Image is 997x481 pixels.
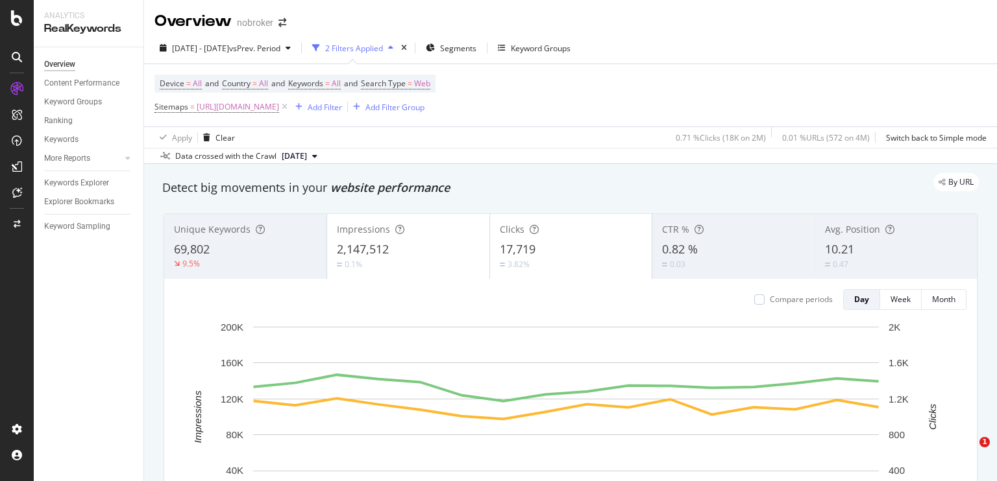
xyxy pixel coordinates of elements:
text: 200K [221,322,243,333]
div: Compare periods [770,294,833,305]
div: Day [854,294,869,305]
span: [URL][DOMAIN_NAME] [197,98,279,116]
button: Day [843,289,880,310]
a: Overview [44,58,134,71]
text: 2K [889,322,900,333]
div: nobroker [237,16,273,29]
a: Keywords [44,133,134,147]
a: Explorer Bookmarks [44,195,134,209]
text: 40K [226,465,243,476]
span: 2,147,512 [337,241,389,257]
div: Keywords [44,133,79,147]
div: 2 Filters Applied [325,43,383,54]
text: Clicks [927,403,938,429]
div: Switch back to Simple mode [886,132,987,143]
span: = [252,78,257,89]
span: CTR % [662,223,689,235]
span: All [259,75,268,93]
button: Month [922,289,966,310]
img: Equal [500,263,505,266]
div: Add Filter [308,102,342,113]
a: Content Performance [44,76,134,90]
button: Clear [198,127,235,148]
span: Segments [440,43,476,54]
button: [DATE] - [DATE]vsPrev. Period [154,38,296,58]
div: Overview [154,10,232,32]
a: More Reports [44,152,121,165]
div: Keyword Groups [44,95,102,109]
span: Country [222,78,251,89]
text: 80K [226,429,243,440]
span: Device [160,78,184,89]
span: Avg. Position [825,223,880,235]
span: 17,719 [500,241,535,257]
div: times [399,41,410,54]
img: Equal [825,263,830,266]
span: Web [414,75,430,93]
span: All [193,75,202,93]
span: and [271,78,285,89]
button: 2 Filters Applied [307,38,399,58]
span: 10.21 [825,241,854,257]
span: = [190,101,195,112]
div: 0.47 [833,259,848,270]
text: 120K [221,393,243,405]
div: Explorer Bookmarks [44,195,114,209]
span: 0.82 % [662,241,698,257]
span: 2025 Aug. 4th [282,150,307,162]
button: Apply [154,127,192,148]
span: All [332,75,341,93]
div: 0.71 % Clicks ( 18K on 2M ) [676,132,766,143]
div: 0.1% [345,259,362,270]
a: Keywords Explorer [44,176,134,190]
text: 400 [889,465,905,476]
div: Ranking [44,114,73,128]
text: 1.6K [889,357,909,368]
button: Week [880,289,922,310]
div: Week [891,294,911,305]
img: Equal [662,263,667,266]
button: Keyword Groups [493,38,576,58]
div: Keyword Sampling [44,220,110,233]
span: = [408,78,412,89]
div: 9.5% [182,258,200,269]
text: 800 [889,429,905,440]
span: Unique Keywords [174,223,251,235]
img: Equal [337,263,342,266]
span: 1 [979,437,990,447]
span: Search Type [361,78,406,89]
div: Analytics [44,10,133,21]
a: Ranking [44,114,134,128]
button: Switch back to Simple mode [881,127,987,148]
div: Keyword Groups [511,43,571,54]
span: By URL [948,178,974,186]
span: 69,802 [174,241,210,257]
div: Apply [172,132,192,143]
span: [DATE] - [DATE] [172,43,229,54]
span: Clicks [500,223,524,235]
div: arrow-right-arrow-left [278,18,286,27]
div: legacy label [933,173,979,191]
a: Keyword Sampling [44,220,134,233]
div: Overview [44,58,75,71]
span: Sitemaps [154,101,188,112]
button: Add Filter [290,99,342,115]
span: Impressions [337,223,390,235]
button: Segments [421,38,482,58]
text: 1.2K [889,393,909,405]
span: = [325,78,330,89]
iframe: Intercom live chat [953,437,984,468]
div: Data crossed with the Crawl [175,150,277,162]
div: RealKeywords [44,21,133,36]
div: Clear [215,132,235,143]
div: Content Performance [44,76,119,90]
span: vs Prev. Period [229,43,280,54]
text: Impressions [192,390,203,443]
button: [DATE] [277,148,323,164]
div: 0.01 % URLs ( 572 on 4M ) [782,132,870,143]
span: and [344,78,358,89]
div: Keywords Explorer [44,176,109,190]
a: Keyword Groups [44,95,134,109]
button: Add Filter Group [348,99,425,115]
div: Month [932,294,955,305]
